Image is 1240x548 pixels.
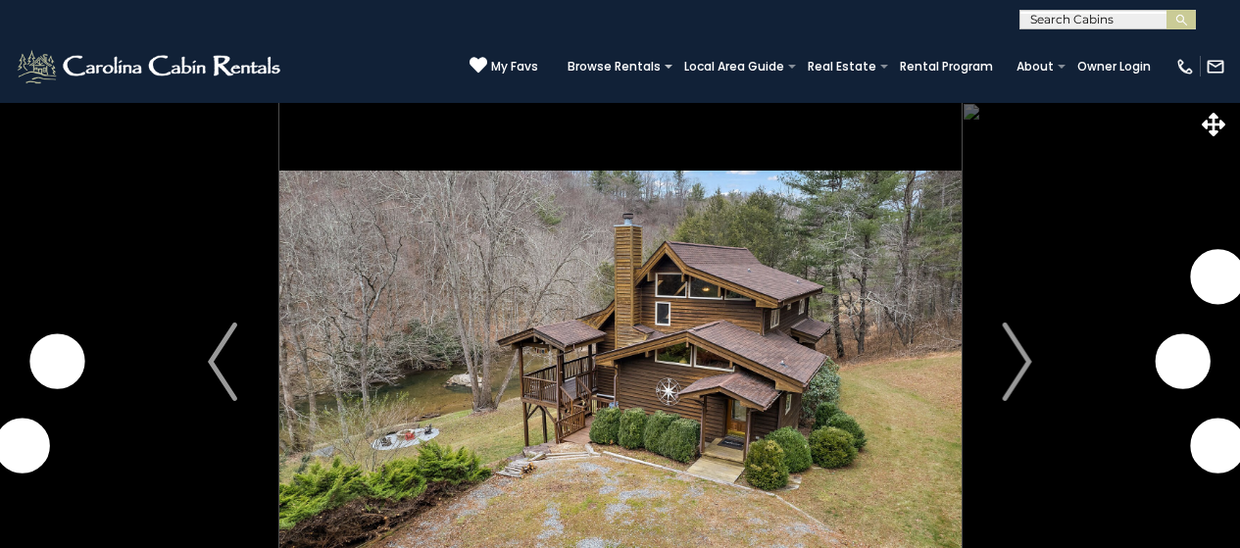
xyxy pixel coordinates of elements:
[674,53,794,80] a: Local Area Guide
[1206,57,1225,76] img: mail-regular-white.png
[491,58,538,75] span: My Favs
[798,53,886,80] a: Real Estate
[890,53,1003,80] a: Rental Program
[208,323,237,401] img: arrow
[470,56,538,76] a: My Favs
[1067,53,1161,80] a: Owner Login
[1175,57,1195,76] img: phone-regular-white.png
[15,47,286,86] img: White-1-2.png
[1003,323,1032,401] img: arrow
[558,53,670,80] a: Browse Rentals
[1007,53,1064,80] a: About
